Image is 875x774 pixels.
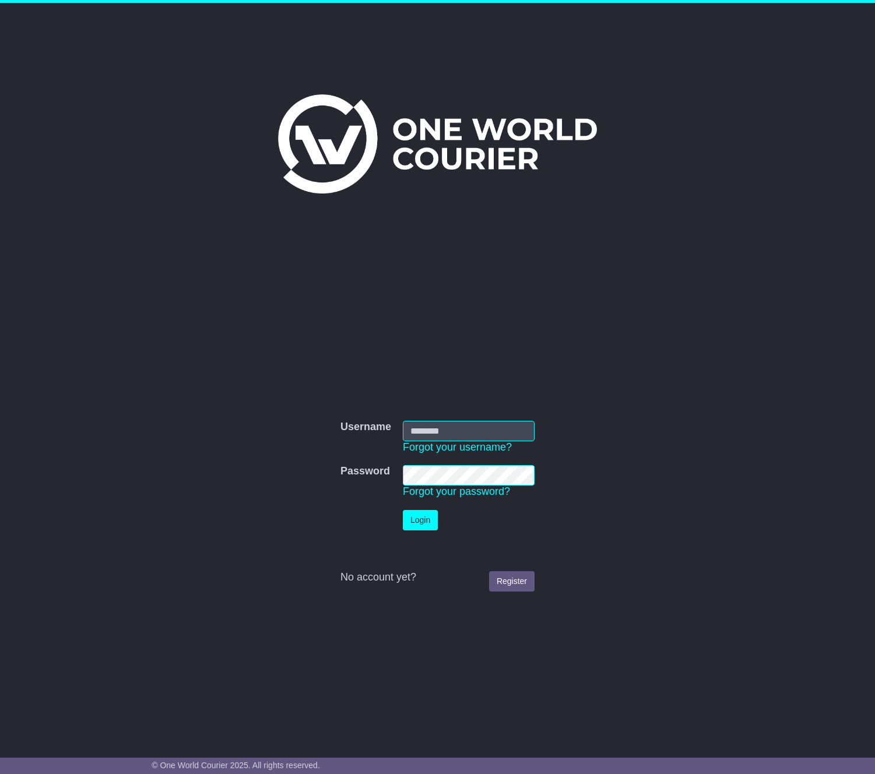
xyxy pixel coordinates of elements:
[403,510,438,530] button: Login
[340,421,391,434] label: Username
[403,485,510,497] a: Forgot your password?
[403,441,512,453] a: Forgot your username?
[278,94,596,193] img: One World
[152,761,320,770] span: © One World Courier 2025. All rights reserved.
[340,571,535,584] div: No account yet?
[489,571,535,592] a: Register
[340,465,390,478] label: Password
